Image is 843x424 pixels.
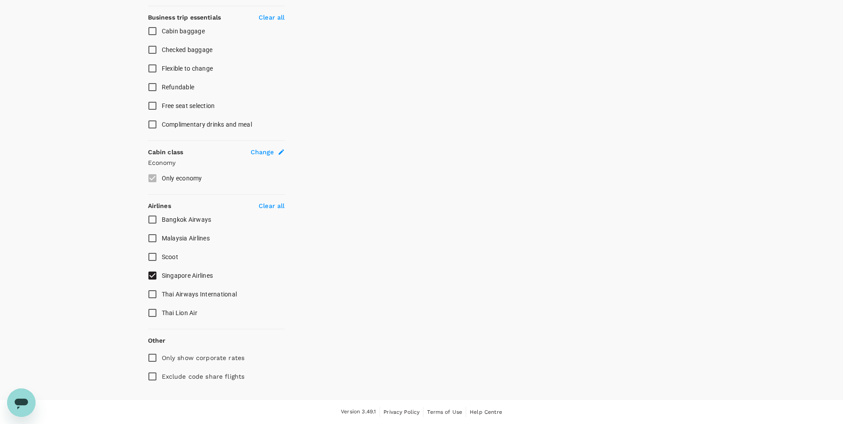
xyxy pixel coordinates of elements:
p: Other [148,336,166,345]
span: Bangkok Airways [162,216,212,223]
span: Malaysia Airlines [162,235,210,242]
a: Privacy Policy [384,407,420,417]
iframe: Button to launch messaging window [7,388,36,417]
span: Checked baggage [162,46,213,53]
strong: Cabin class [148,148,184,156]
span: Version 3.49.1 [341,408,376,416]
p: Economy [148,158,285,167]
span: Help Centre [470,409,502,415]
span: Terms of Use [427,409,462,415]
span: Flexible to change [162,65,213,72]
span: Change [251,148,274,156]
a: Help Centre [470,407,502,417]
span: Thai Lion Air [162,309,197,316]
span: Singapore Airlines [162,272,213,279]
span: Refundable [162,84,195,91]
span: Only economy [162,175,202,182]
span: Privacy Policy [384,409,420,415]
p: Clear all [259,201,284,210]
span: Free seat selection [162,102,215,109]
strong: Business trip essentials [148,14,221,21]
p: Exclude code share flights [162,372,245,381]
p: Only show corporate rates [162,353,245,362]
span: Thai Airways International [162,291,237,298]
p: Clear all [259,13,284,22]
span: Cabin baggage [162,28,205,35]
a: Terms of Use [427,407,462,417]
span: Scoot [162,253,178,260]
strong: Airlines [148,202,171,209]
span: Complimentary drinks and meal [162,121,252,128]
